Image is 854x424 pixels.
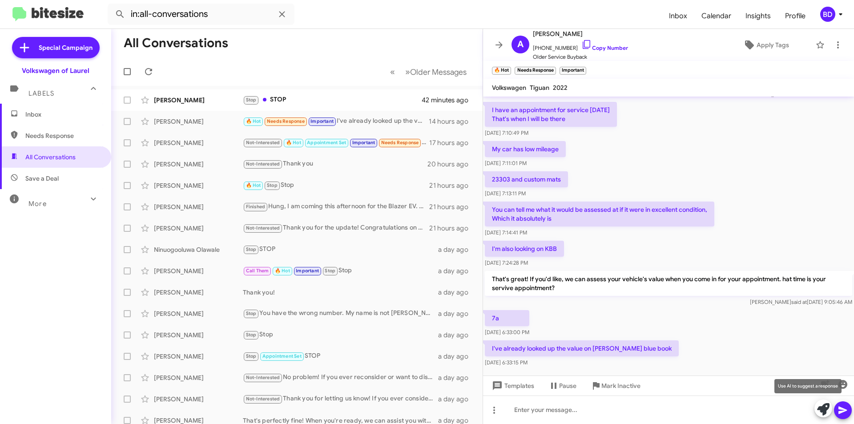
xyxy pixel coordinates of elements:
[243,116,429,126] div: I've already looked up the value on [PERSON_NAME] blue book
[243,351,438,361] div: STOP
[154,373,243,382] div: [PERSON_NAME]
[246,246,257,252] span: Stop
[485,190,526,197] span: [DATE] 7:13:11 PM
[438,288,475,297] div: a day ago
[262,353,302,359] span: Appointment Set
[438,395,475,404] div: a day ago
[124,36,228,50] h1: All Conversations
[410,67,467,77] span: Older Messages
[429,117,475,126] div: 14 hours ago
[22,66,89,75] div: Volkswagen of Laurel
[385,63,400,81] button: Previous
[485,102,617,127] p: I have an appointment for service [DATE] That's when I will be there
[584,378,648,394] button: Mark Inactive
[485,141,566,157] p: My car has low mileage
[28,89,54,97] span: Labels
[243,137,429,148] div: That you but no thanks
[813,7,844,22] button: BD
[246,332,257,338] span: Stop
[246,182,261,188] span: 🔥 Hot
[694,3,738,29] a: Calendar
[581,44,628,51] a: Copy Number
[485,340,679,356] p: I've already looked up the value on [PERSON_NAME] blue book
[246,268,269,274] span: Call Them
[246,396,280,402] span: Not-Interested
[485,259,528,266] span: [DATE] 7:24:28 PM
[286,140,301,145] span: 🔥 Hot
[485,129,528,136] span: [DATE] 7:10:49 PM
[154,96,243,105] div: [PERSON_NAME]
[296,268,319,274] span: Important
[154,117,243,126] div: [PERSON_NAME]
[438,352,475,361] div: a day ago
[385,63,472,81] nav: Page navigation example
[243,159,427,169] div: Thank you
[492,67,511,75] small: 🔥 Hot
[778,3,813,29] span: Profile
[243,394,438,404] div: Thank you for letting us know! If you ever consider selling your vehicle or have future needs, fe...
[39,43,93,52] span: Special Campaign
[154,331,243,339] div: [PERSON_NAME]
[246,204,266,210] span: Finished
[25,174,59,183] span: Save a Deal
[267,118,305,124] span: Needs Response
[438,267,475,275] div: a day ago
[757,37,789,53] span: Apply Tags
[438,245,475,254] div: a day ago
[246,140,280,145] span: Not-Interested
[541,378,584,394] button: Pause
[530,84,549,92] span: Tiguan
[485,202,714,226] p: You can tell me what it would be assessed at if it were in excellent condition, Which it absolute...
[246,375,280,380] span: Not-Interested
[485,359,528,366] span: [DATE] 6:33:15 PM
[154,181,243,190] div: [PERSON_NAME]
[533,39,628,52] span: [PHONE_NUMBER]
[28,200,47,208] span: More
[154,352,243,361] div: [PERSON_NAME]
[483,378,541,394] button: Templates
[485,241,564,257] p: I'm also looking on KBB
[400,63,472,81] button: Next
[438,309,475,318] div: a day ago
[154,395,243,404] div: [PERSON_NAME]
[533,28,628,39] span: [PERSON_NAME]
[422,96,475,105] div: 42 minutes ago
[485,160,527,166] span: [DATE] 7:11:01 PM
[492,84,526,92] span: Volkswagen
[429,224,475,233] div: 21 hours ago
[243,95,422,105] div: STOP
[553,84,568,92] span: 2022
[601,378,640,394] span: Mark Inactive
[381,140,419,145] span: Needs Response
[560,67,586,75] small: Important
[429,181,475,190] div: 21 hours ago
[154,138,243,147] div: [PERSON_NAME]
[720,37,811,53] button: Apply Tags
[243,244,438,254] div: STOP
[243,308,438,319] div: You have the wrong number. My name is not [PERSON_NAME]
[246,118,261,124] span: 🔥 Hot
[533,52,628,61] span: Older Service Buyback
[243,223,429,233] div: Thank you for the update! Congratulations on your new vehicle! If you ever decide to sell or need...
[154,245,243,254] div: Ninuogooluwa Olawale
[246,97,257,103] span: Stop
[243,372,438,383] div: No problem! If you ever reconsider or want to discuss your vehicle, feel free to reach out. Have ...
[738,3,778,29] a: Insights
[243,330,438,340] div: Stop
[243,202,429,212] div: Hung, I am coming this afternoon for the Blazer EV. I hope have $500 for my new ride! [PERSON_NAME]
[559,378,576,394] span: Pause
[246,161,280,167] span: Not-Interested
[267,182,278,188] span: Stop
[154,224,243,233] div: [PERSON_NAME]
[438,373,475,382] div: a day ago
[438,331,475,339] div: a day ago
[246,353,257,359] span: Stop
[429,202,475,211] div: 21 hours ago
[154,267,243,275] div: [PERSON_NAME]
[427,160,475,169] div: 20 hours ago
[517,37,524,52] span: A
[490,378,534,394] span: Templates
[243,266,438,276] div: Stop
